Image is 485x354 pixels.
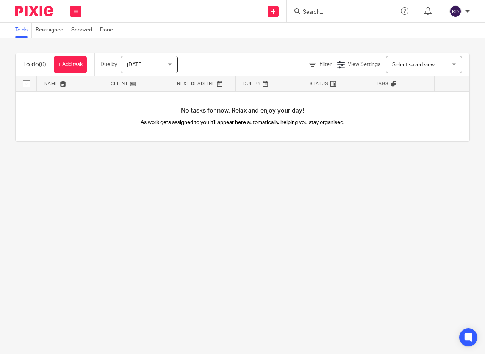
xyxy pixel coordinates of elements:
[129,119,356,126] p: As work gets assigned to you it'll appear here automatically, helping you stay organised.
[36,23,67,38] a: Reassigned
[54,56,87,73] a: + Add task
[71,23,96,38] a: Snoozed
[449,5,462,17] img: svg%3E
[100,61,117,68] p: Due by
[392,62,435,67] span: Select saved view
[15,6,53,16] img: Pixie
[23,61,46,69] h1: To do
[348,62,380,67] span: View Settings
[39,61,46,67] span: (0)
[15,23,32,38] a: To do
[319,62,332,67] span: Filter
[16,107,469,115] h4: No tasks for now. Relax and enjoy your day!
[100,23,117,38] a: Done
[302,9,370,16] input: Search
[376,81,389,86] span: Tags
[127,62,143,67] span: [DATE]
